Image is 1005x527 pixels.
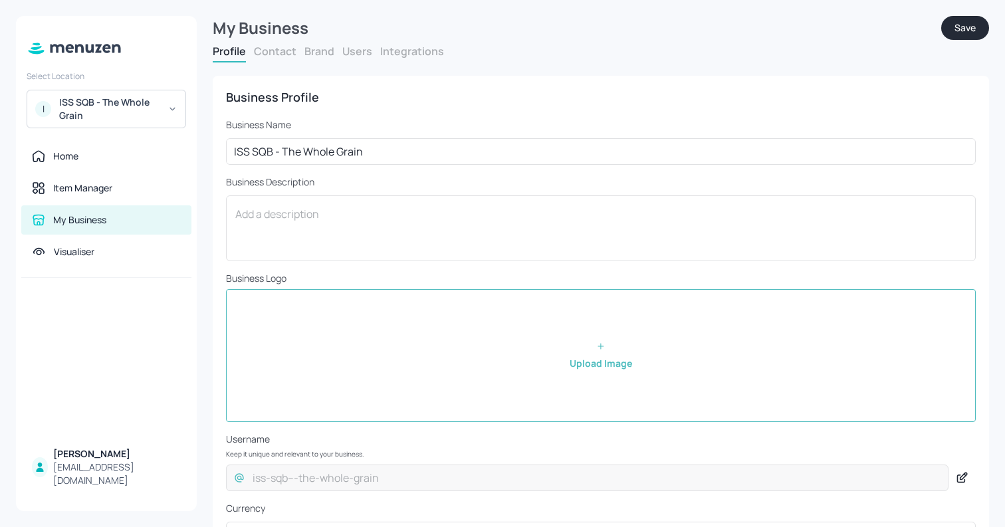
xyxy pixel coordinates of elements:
[304,44,334,58] button: Brand
[254,44,296,58] button: Contact
[53,150,78,163] div: Home
[941,16,989,40] button: Save
[59,96,160,122] div: ISS SQB - The Whole Grain
[226,433,976,446] p: Username
[342,44,372,58] button: Users
[213,16,941,40] div: My Business
[53,213,106,227] div: My Business
[53,461,181,487] div: [EMAIL_ADDRESS][DOMAIN_NAME]
[226,89,976,105] div: Business Profile
[226,450,976,458] p: Keep it unique and relevant to your business.
[53,447,181,461] div: [PERSON_NAME]
[226,138,976,165] input: Business Name
[54,245,94,259] div: Visualiser
[53,181,112,195] div: Item Manager
[226,118,976,132] p: Business Name
[213,44,246,58] button: Profile
[226,175,976,189] p: Business Description
[226,272,976,285] p: Business Logo
[380,44,444,58] button: Integrations
[27,70,186,82] div: Select Location
[35,101,51,117] div: I
[226,502,976,515] p: Currency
